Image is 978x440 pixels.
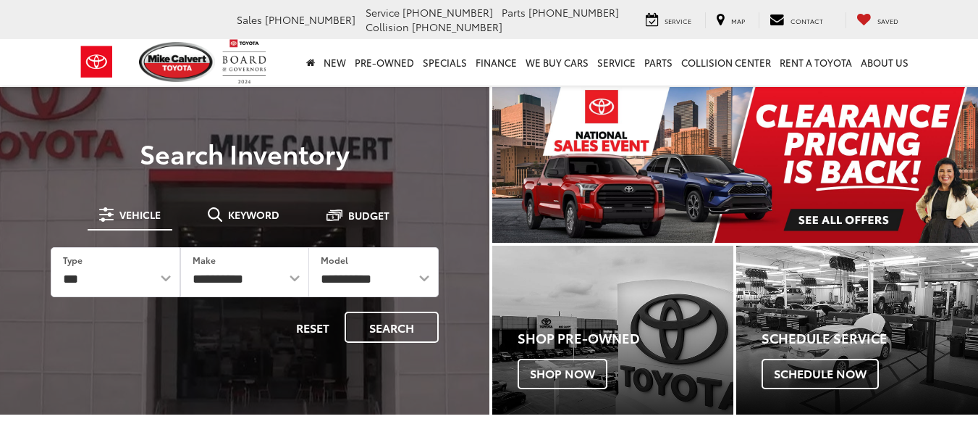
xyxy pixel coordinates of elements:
[63,254,83,266] label: Type
[518,331,734,346] h4: Shop Pre-Owned
[665,16,691,25] span: Service
[418,39,471,86] a: Specials
[492,246,734,415] a: Shop Pre-Owned Shop Now
[302,39,319,86] a: Home
[237,12,262,27] span: Sales
[736,246,978,415] div: Toyota
[593,39,640,86] a: Service
[677,39,775,86] a: Collision Center
[775,39,856,86] a: Rent a Toyota
[521,39,593,86] a: WE BUY CARS
[791,16,823,25] span: Contact
[345,312,439,343] button: Search
[139,42,216,82] img: Mike Calvert Toyota
[528,5,619,20] span: [PHONE_NUMBER]
[348,210,389,220] span: Budget
[640,39,677,86] a: Parts
[265,12,355,27] span: [PHONE_NUMBER]
[731,16,745,25] span: Map
[119,209,161,220] span: Vehicle
[402,5,493,20] span: [PHONE_NUMBER]
[30,138,459,167] h3: Search Inventory
[856,39,913,86] a: About Us
[762,331,978,346] h4: Schedule Service
[492,246,734,415] div: Toyota
[350,39,418,86] a: Pre-Owned
[736,246,978,415] a: Schedule Service Schedule Now
[366,5,400,20] span: Service
[471,39,521,86] a: Finance
[877,16,898,25] span: Saved
[193,254,216,266] label: Make
[319,39,350,86] a: New
[762,359,879,389] span: Schedule Now
[284,312,342,343] button: Reset
[321,254,348,266] label: Model
[412,20,502,34] span: [PHONE_NUMBER]
[635,12,702,28] a: Service
[228,209,279,220] span: Keyword
[502,5,526,20] span: Parts
[705,12,756,28] a: Map
[846,12,909,28] a: My Saved Vehicles
[69,38,124,86] img: Toyota
[759,12,834,28] a: Contact
[518,359,607,389] span: Shop Now
[366,20,409,34] span: Collision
